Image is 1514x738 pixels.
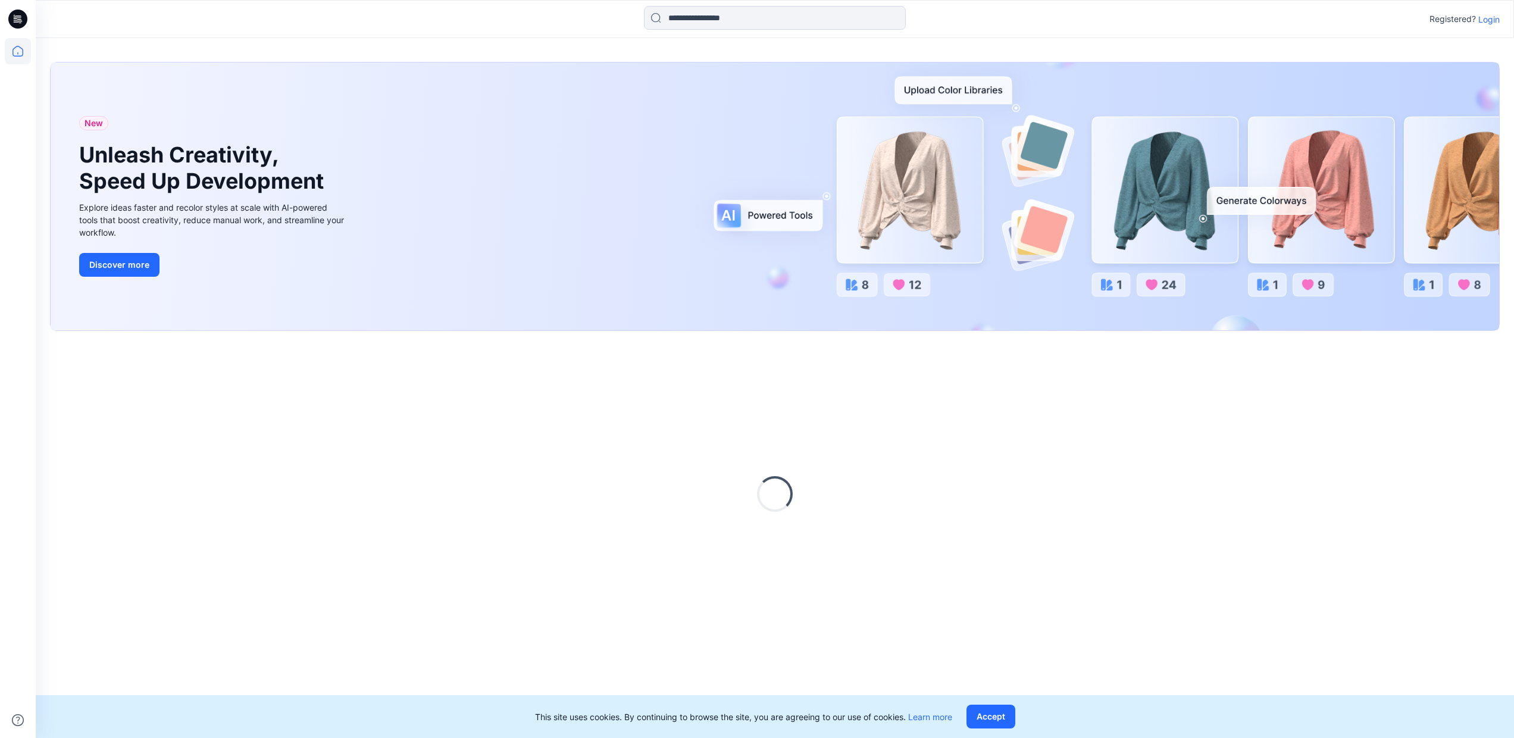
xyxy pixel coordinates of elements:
[1478,13,1500,26] p: Login
[85,116,103,130] span: New
[79,142,329,193] h1: Unleash Creativity, Speed Up Development
[1429,12,1476,26] p: Registered?
[535,711,952,723] p: This site uses cookies. By continuing to browse the site, you are agreeing to our use of cookies.
[966,705,1015,728] button: Accept
[79,253,159,277] button: Discover more
[79,253,347,277] a: Discover more
[908,712,952,722] a: Learn more
[79,201,347,239] div: Explore ideas faster and recolor styles at scale with AI-powered tools that boost creativity, red...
